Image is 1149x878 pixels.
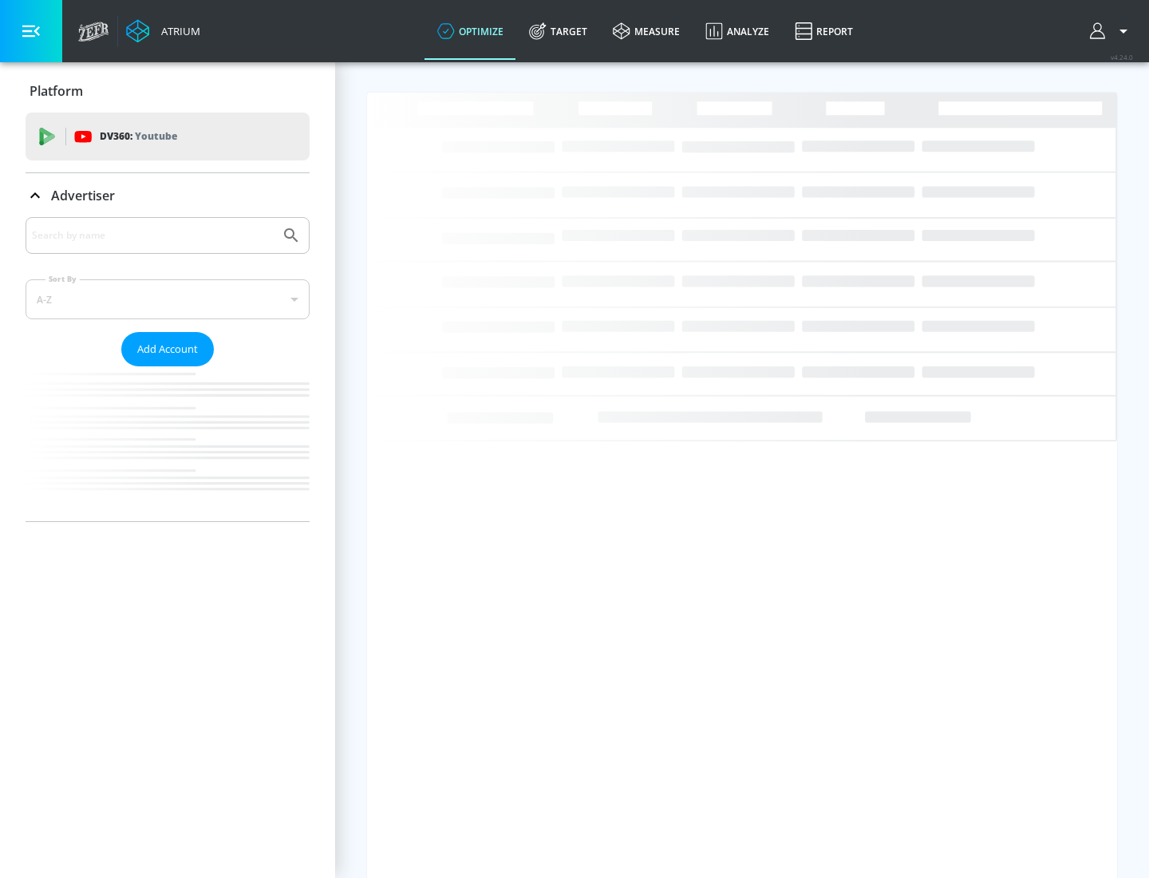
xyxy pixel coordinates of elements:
[424,2,516,60] a: optimize
[693,2,782,60] a: Analyze
[137,340,198,358] span: Add Account
[26,366,310,521] nav: list of Advertiser
[32,225,274,246] input: Search by name
[516,2,600,60] a: Target
[26,279,310,319] div: A-Z
[1111,53,1133,61] span: v 4.24.0
[126,19,200,43] a: Atrium
[30,82,83,100] p: Platform
[26,69,310,113] div: Platform
[155,24,200,38] div: Atrium
[45,274,80,284] label: Sort By
[100,128,177,145] p: DV360:
[26,217,310,521] div: Advertiser
[26,113,310,160] div: DV360: Youtube
[782,2,866,60] a: Report
[135,128,177,144] p: Youtube
[51,187,115,204] p: Advertiser
[26,173,310,218] div: Advertiser
[121,332,214,366] button: Add Account
[600,2,693,60] a: measure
